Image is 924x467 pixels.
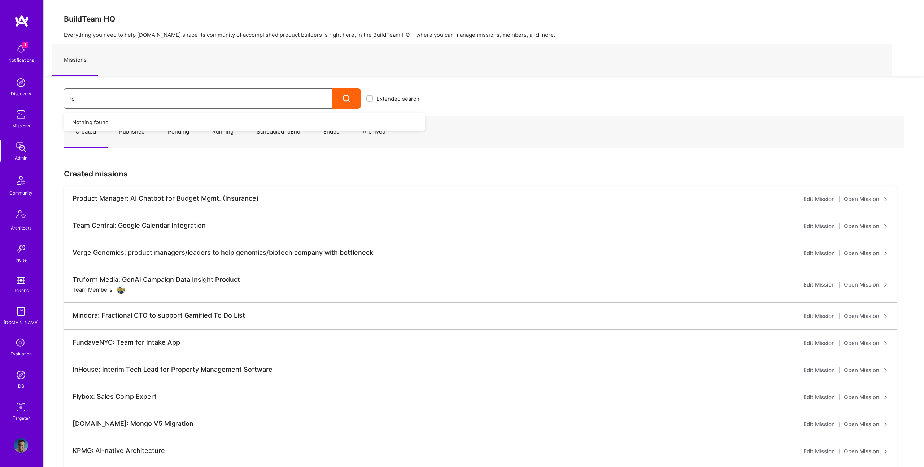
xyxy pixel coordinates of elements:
img: Invite [14,242,28,256]
div: FundaveNYC: Team for Intake App [73,339,180,346]
img: Skill Targeter [14,400,28,414]
div: Team Central: Google Calendar Integration [73,222,206,230]
div: Notifications [8,56,34,64]
i: icon ArrowRight [884,368,888,372]
a: Edit Mission [803,366,835,375]
a: Open Mission [844,312,888,320]
div: Evaluation [10,350,32,358]
div: Community [9,189,32,197]
i: icon ArrowRight [884,395,888,400]
a: Created [64,116,108,148]
img: discovery [14,75,28,90]
div: Architects [11,224,31,232]
div: Mindora: Fractional CTO to support Gamified To Do List [73,311,245,319]
i: icon ArrowRight [884,449,888,454]
a: Open Mission [844,447,888,456]
img: guide book [14,304,28,319]
div: InHouse: Interim Tech Lead for Property Management Software [73,366,273,374]
a: Edit Mission [803,312,835,320]
div: Product Manager: AI Chatbot for Budget Mgmt. (Insurance) [73,195,259,202]
img: teamwork [14,108,28,122]
img: User Avatar [14,438,28,453]
p: Everything you need to help [DOMAIN_NAME] shape its community of accomplished product builders is... [64,31,904,39]
a: Edit Mission [803,280,835,289]
i: icon ArrowRight [884,422,888,427]
img: logo [14,14,29,27]
i: icon ArrowRight [884,224,888,228]
a: Edit Mission [803,249,835,258]
a: Archived [351,116,397,148]
a: ScheduledToEnd [245,116,312,148]
div: Admin [15,154,27,162]
a: Edit Mission [803,339,835,348]
div: Tokens [14,287,29,294]
i: icon SelectionTeam [14,336,28,350]
a: Pending [156,116,201,148]
div: Truform Media: GenAI Campaign Data Insight Product [73,276,240,284]
a: Open Mission [844,249,888,258]
a: Open Mission [844,280,888,289]
i: icon Search [343,95,351,103]
a: Published [108,116,156,148]
div: Verge Genomics: product managers/leaders to help genomics/biotech company with bottleneck [73,249,373,257]
img: Admin Search [14,368,28,382]
a: Missions [52,44,98,76]
i: icon ArrowRight [884,283,888,287]
a: Open Mission [844,222,888,231]
div: Flybox: Sales Comp Expert [73,393,157,401]
i: icon ArrowRight [884,314,888,318]
h3: Created missions [64,169,904,178]
input: What type of mission are you looking for? [69,90,326,108]
img: tokens [17,277,25,284]
div: KPMG: AI-native Architecture [73,447,165,455]
div: [DOMAIN_NAME]: Mongo V5 Migration [73,420,193,428]
span: Extended search [376,95,419,102]
img: admin teamwork [14,140,28,154]
div: Team Members: [73,285,125,294]
a: Open Mission [844,420,888,429]
img: Community [12,172,30,189]
i: icon ArrowRight [884,197,888,201]
div: Missions [12,122,30,130]
img: bell [14,42,28,56]
i: icon ArrowRight [884,341,888,345]
img: Architects [12,207,30,224]
div: Nothing found [64,113,425,131]
div: Discovery [11,90,31,97]
a: Open Mission [844,393,888,402]
a: Ended [312,116,351,148]
img: User Avatar [117,285,125,294]
a: Edit Mission [803,447,835,456]
div: DB [18,382,24,390]
a: Running [201,116,245,148]
div: Invite [16,256,27,264]
a: Edit Mission [803,393,835,402]
a: Edit Mission [803,420,835,429]
a: Edit Mission [803,195,835,204]
a: Open Mission [844,195,888,204]
h3: BuildTeam HQ [64,14,904,23]
span: 1 [22,42,28,48]
a: Edit Mission [803,222,835,231]
i: icon ArrowRight [884,251,888,256]
a: User Avatar [12,438,30,453]
a: Open Mission [844,339,888,348]
div: Targeter [13,414,30,422]
a: Open Mission [844,366,888,375]
div: [DOMAIN_NAME] [4,319,39,326]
